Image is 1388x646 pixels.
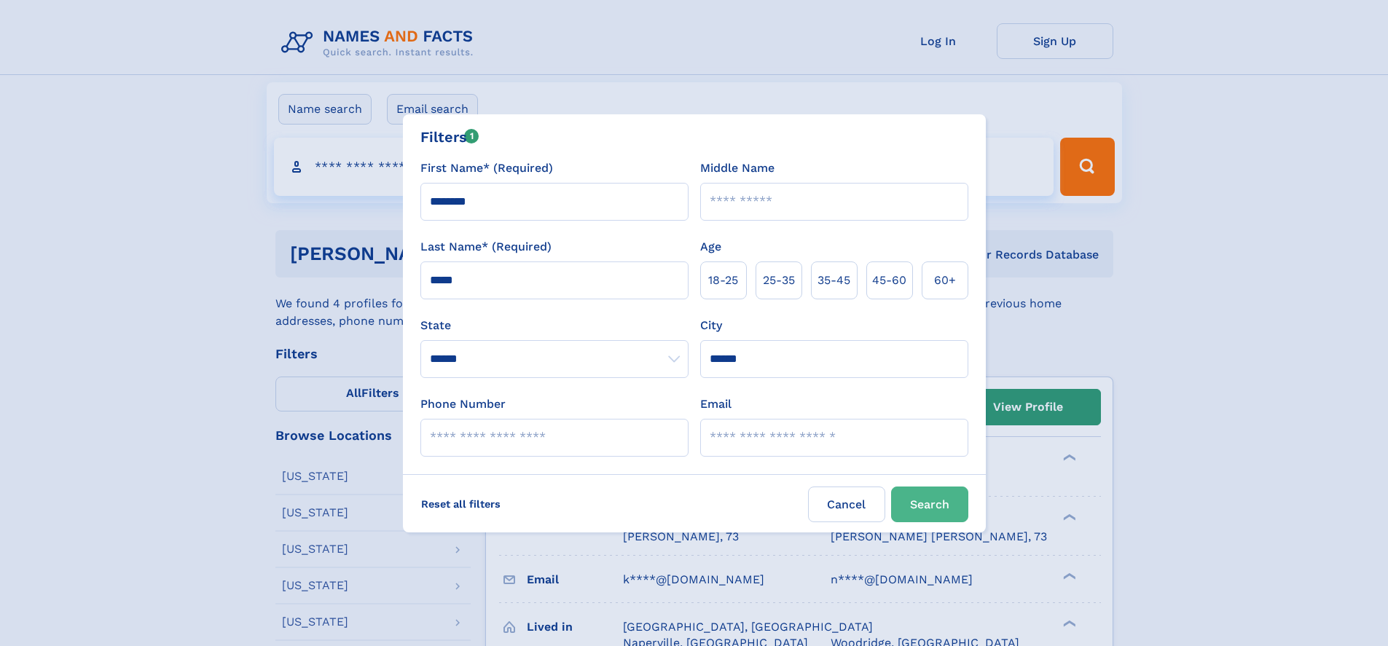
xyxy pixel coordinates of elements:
[763,272,795,289] span: 25‑35
[420,238,552,256] label: Last Name* (Required)
[420,317,689,334] label: State
[817,272,850,289] span: 35‑45
[891,487,968,522] button: Search
[708,272,738,289] span: 18‑25
[420,126,479,148] div: Filters
[808,487,885,522] label: Cancel
[700,395,732,413] label: Email
[934,272,956,289] span: 60+
[420,159,553,177] label: First Name* (Required)
[700,159,775,177] label: Middle Name
[412,487,510,521] label: Reset all filters
[872,272,906,289] span: 45‑60
[700,317,722,334] label: City
[420,395,506,413] label: Phone Number
[700,238,721,256] label: Age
